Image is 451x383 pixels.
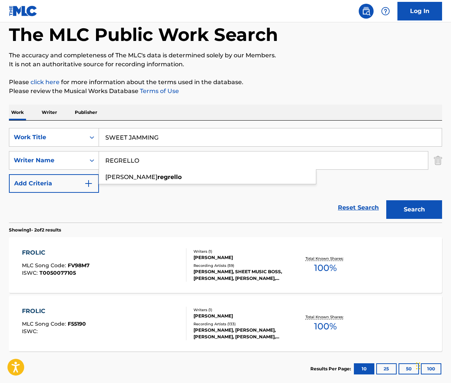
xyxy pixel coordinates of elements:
[105,173,157,181] span: [PERSON_NAME]
[9,174,99,193] button: Add Criteria
[310,366,353,372] p: Results Per Page:
[193,249,289,254] div: Writers ( 1 )
[9,78,442,87] p: Please for more information about the terms used in the database.
[68,262,90,269] span: FV98M7
[193,321,289,327] div: Recording Artists ( 133 )
[354,363,374,374] button: 10
[193,268,289,282] div: [PERSON_NAME], SHEET MUSIC BOSS, [PERSON_NAME], [PERSON_NAME], LONDON MUSIC WORKS
[306,314,345,320] p: Total Known Shares:
[9,296,442,351] a: FROLICMLC Song Code:F55190ISWC:Writers (1)[PERSON_NAME]Recording Artists (133)[PERSON_NAME], [PER...
[193,307,289,313] div: Writers ( 1 )
[434,151,442,170] img: Delete Criterion
[334,200,383,216] a: Reset Search
[378,4,393,19] div: Help
[9,6,38,16] img: MLC Logo
[9,51,442,60] p: The accuracy and completeness of The MLC's data is determined solely by our Members.
[22,262,68,269] span: MLC Song Code :
[314,261,337,275] span: 100 %
[84,179,93,188] img: 9d2ae6d4665cec9f34b9.svg
[157,173,182,181] strong: regrello
[9,128,442,223] form: Search Form
[193,327,289,340] div: [PERSON_NAME], [PERSON_NAME], [PERSON_NAME], [PERSON_NAME], [PERSON_NAME]
[138,87,179,95] a: Terms of Use
[414,347,451,383] iframe: Chat Widget
[9,237,442,293] a: FROLICMLC Song Code:FV98M7ISWC:T0050077105Writers (1)[PERSON_NAME]Recording Artists (59)[PERSON_N...
[362,7,371,16] img: search
[9,60,442,69] p: It is not an authoritative source for recording information.
[22,269,39,276] span: ISWC :
[9,87,442,96] p: Please review the Musical Works Database
[39,269,76,276] span: T0050077105
[193,263,289,268] div: Recording Artists ( 59 )
[386,200,442,219] button: Search
[397,2,442,20] a: Log In
[193,254,289,261] div: [PERSON_NAME]
[306,256,345,261] p: Total Known Shares:
[14,133,81,142] div: Work Title
[39,105,59,120] p: Writer
[73,105,99,120] p: Publisher
[22,320,68,327] span: MLC Song Code :
[9,227,61,233] p: Showing 1 - 2 of 2 results
[314,320,337,333] span: 100 %
[193,313,289,319] div: [PERSON_NAME]
[22,328,39,335] span: ISWC :
[9,105,26,120] p: Work
[399,363,419,374] button: 50
[14,156,81,165] div: Writer Name
[22,307,86,316] div: FROLIC
[381,7,390,16] img: help
[9,23,278,46] h1: The MLC Public Work Search
[31,79,60,86] a: click here
[22,248,90,257] div: FROLIC
[68,320,86,327] span: F55190
[416,355,420,377] div: Drag
[359,4,374,19] a: Public Search
[376,363,397,374] button: 25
